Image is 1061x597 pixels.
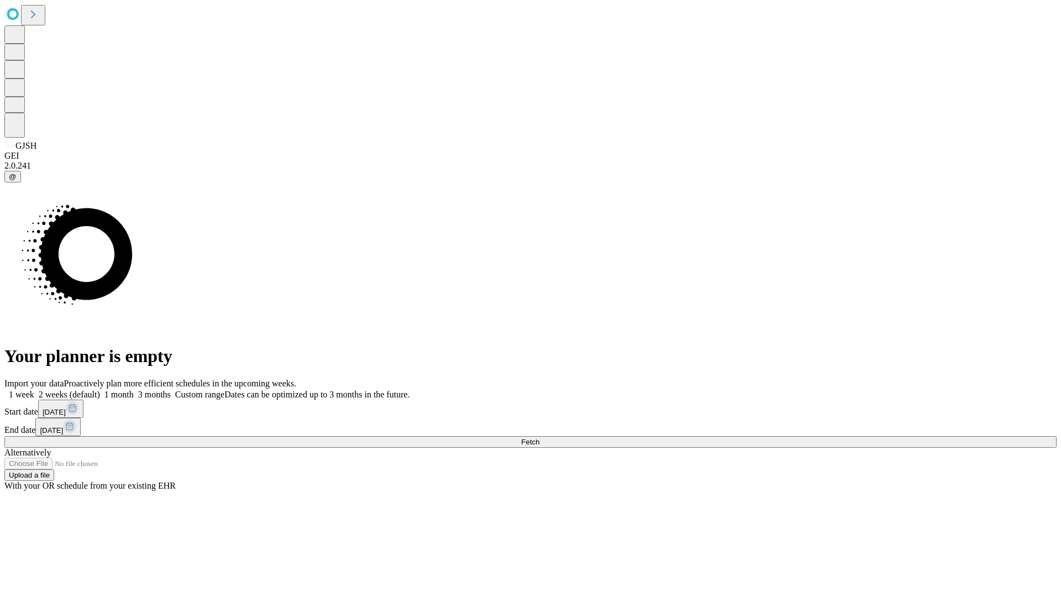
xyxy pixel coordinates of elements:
div: 2.0.241 [4,161,1057,171]
button: Fetch [4,436,1057,448]
h1: Your planner is empty [4,346,1057,366]
span: [DATE] [40,426,63,434]
div: End date [4,418,1057,436]
span: 3 months [138,390,171,399]
span: Custom range [175,390,224,399]
button: @ [4,171,21,182]
span: 1 week [9,390,34,399]
span: Import your data [4,379,64,388]
button: [DATE] [38,400,83,418]
span: GJSH [15,141,36,150]
span: Dates can be optimized up to 3 months in the future. [224,390,409,399]
div: Start date [4,400,1057,418]
span: @ [9,172,17,181]
span: 2 weeks (default) [39,390,100,399]
span: With your OR schedule from your existing EHR [4,481,176,490]
span: [DATE] [43,408,66,416]
button: Upload a file [4,469,54,481]
button: [DATE] [35,418,81,436]
span: Proactively plan more efficient schedules in the upcoming weeks. [64,379,296,388]
div: GEI [4,151,1057,161]
span: Fetch [521,438,539,446]
span: 1 month [104,390,134,399]
span: Alternatively [4,448,51,457]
